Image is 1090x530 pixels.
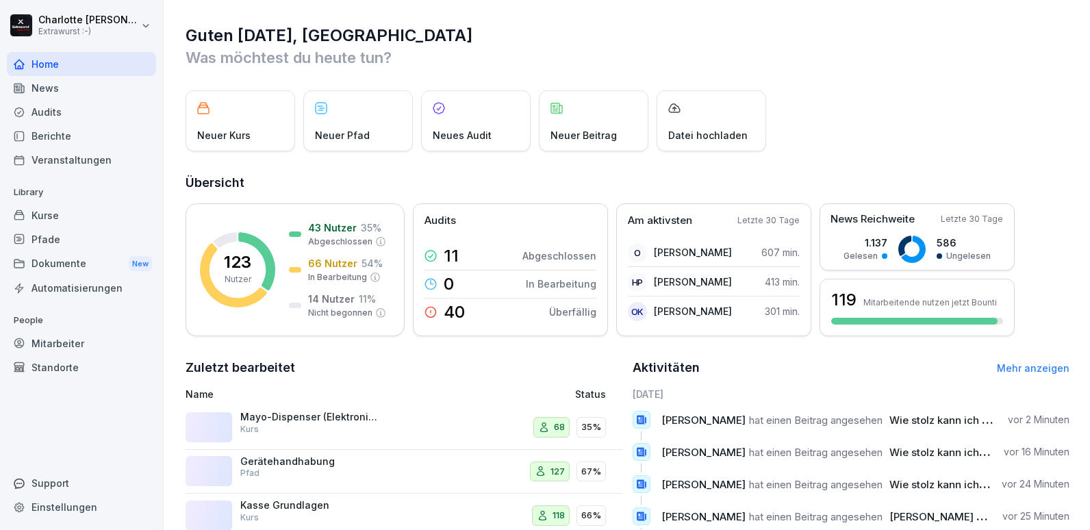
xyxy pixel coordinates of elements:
[7,76,156,100] a: News
[863,297,997,307] p: Mitarbeitende nutzen jetzt Bounti
[308,271,367,283] p: In Bearbeitung
[1002,509,1069,523] p: vor 25 Minuten
[1004,445,1069,459] p: vor 16 Minuten
[1008,413,1069,427] p: vor 2 Minuten
[761,245,800,260] p: 607 min.
[7,52,156,76] a: Home
[737,214,800,227] p: Letzte 30 Tage
[7,471,156,495] div: Support
[7,355,156,379] a: Standorte
[308,256,357,270] p: 66 Nutzer
[581,420,601,434] p: 35%
[186,358,623,377] h2: Zuletzt bearbeitet
[7,124,156,148] div: Berichte
[526,277,596,291] p: In Bearbeitung
[240,467,259,479] p: Pfad
[433,128,492,142] p: Neues Audit
[654,304,732,318] p: [PERSON_NAME]
[7,181,156,203] p: Library
[628,302,647,321] div: OK
[765,275,800,289] p: 413 min.
[628,243,647,262] div: O
[749,478,883,491] span: hat einen Beitrag angesehen
[937,236,991,250] p: 586
[668,128,748,142] p: Datei hochladen
[240,455,377,468] p: Gerätehandhabung
[749,446,883,459] span: hat einen Beitrag angesehen
[550,465,565,479] p: 127
[628,213,692,229] p: Am aktivsten
[444,276,454,292] p: 0
[553,509,565,522] p: 118
[225,273,251,286] p: Nutzer
[186,25,1069,47] h1: Guten [DATE], [GEOGRAPHIC_DATA]
[186,450,623,494] a: GerätehandhabungPfad12767%
[7,203,156,227] a: Kurse
[654,245,732,260] p: [PERSON_NAME]
[308,307,372,319] p: Nicht begonnen
[844,250,878,262] p: Gelesen
[661,510,746,523] span: [PERSON_NAME]
[7,148,156,172] a: Veranstaltungen
[308,292,355,306] p: 14 Nutzer
[186,387,455,401] p: Name
[224,254,251,270] p: 123
[7,227,156,251] a: Pfade
[844,236,887,250] p: 1.137
[661,478,746,491] span: [PERSON_NAME]
[240,512,259,524] p: Kurs
[186,405,623,450] a: Mayo-Dispenser (Elektronisch)Kurs6835%
[444,248,459,264] p: 11
[749,510,883,523] span: hat einen Beitrag angesehen
[7,495,156,519] a: Einstellungen
[941,213,1003,225] p: Letzte 30 Tage
[549,305,596,319] p: Überfällig
[7,100,156,124] a: Audits
[575,387,606,401] p: Status
[186,173,1069,192] h2: Übersicht
[654,275,732,289] p: [PERSON_NAME]
[661,414,746,427] span: [PERSON_NAME]
[581,465,601,479] p: 67%
[554,420,565,434] p: 68
[581,509,601,522] p: 66%
[628,273,647,292] div: HP
[129,256,152,272] div: New
[633,387,1070,401] h6: [DATE]
[749,414,883,427] span: hat einen Beitrag angesehen
[633,358,700,377] h2: Aktivitäten
[315,128,370,142] p: Neuer Pfad
[550,128,617,142] p: Neuer Beitrag
[7,251,156,277] div: Dokumente
[424,213,456,229] p: Audits
[7,310,156,331] p: People
[661,446,746,459] span: [PERSON_NAME]
[240,499,377,512] p: Kasse Grundlagen
[765,304,800,318] p: 301 min.
[361,220,381,235] p: 35 %
[831,288,857,312] h3: 119
[362,256,383,270] p: 54 %
[38,27,138,36] p: Extrawurst :-)
[186,47,1069,68] p: Was möchtest du heute tun?
[1002,477,1069,491] p: vor 24 Minuten
[831,212,915,227] p: News Reichweite
[7,251,156,277] a: DokumenteNew
[308,236,372,248] p: Abgeschlossen
[7,331,156,355] a: Mitarbeiter
[308,220,357,235] p: 43 Nutzer
[38,14,138,26] p: Charlotte [PERSON_NAME]
[359,292,376,306] p: 11 %
[7,276,156,300] a: Automatisierungen
[240,423,259,436] p: Kurs
[197,128,251,142] p: Neuer Kurs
